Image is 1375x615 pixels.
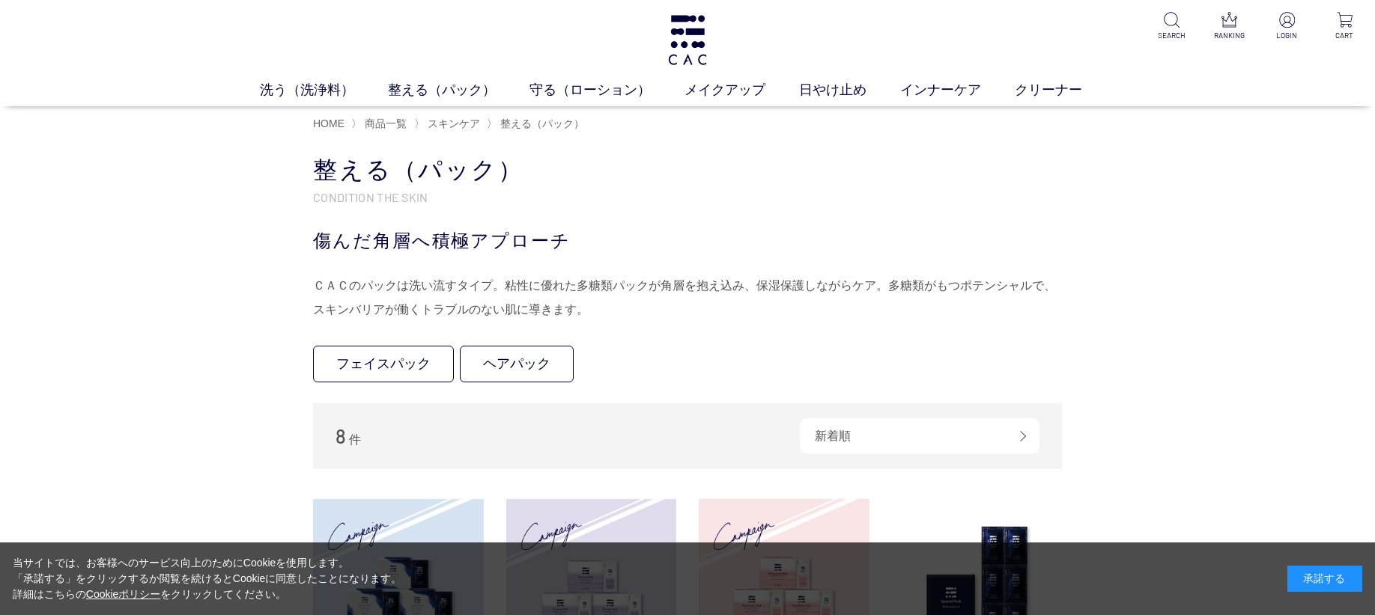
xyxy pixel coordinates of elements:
[1326,12,1363,41] a: CART
[351,117,410,131] li: 〉
[1287,566,1362,592] div: 承諾する
[365,117,407,129] span: 商品一覧
[497,117,584,129] a: 整える（パック）
[460,346,574,382] a: ヘアパック
[1015,80,1116,100] a: クリーナー
[500,117,584,129] span: 整える（パック）
[487,117,588,131] li: 〉
[1269,30,1305,41] p: LOGIN
[313,274,1062,322] div: ＣＡＣのパックは洗い流すタイプ。粘性に優れた多糖類パックが角層を抱え込み、保湿保護しながらケア。多糖類がもつポテンシャルで、スキンバリアが働くトラブルのない肌に導きます。
[529,80,685,100] a: 守る（ローション）
[313,346,454,382] a: フェイスパック
[1211,12,1248,41] a: RANKING
[685,80,799,100] a: メイクアップ
[1326,30,1363,41] p: CART
[313,117,344,129] a: HOME
[414,117,484,131] li: 〉
[313,154,1062,186] h1: 整える（パック）
[313,227,1062,254] div: 傷んだ角層へ積極アプローチ
[336,424,346,447] span: 8
[428,117,480,129] span: スキンケア
[313,189,1062,205] p: CONDITION THE SKIN
[1153,12,1190,41] a: SEARCH
[349,433,361,446] span: 件
[666,15,710,65] img: logo
[260,80,388,100] a: 洗う（洗浄料）
[900,80,1015,100] a: インナーケア
[1153,30,1190,41] p: SEARCH
[799,80,900,100] a: 日やけ止め
[362,117,407,129] a: 商品一覧
[1269,12,1305,41] a: LOGIN
[800,418,1039,454] div: 新着順
[388,80,529,100] a: 整える（パック）
[13,555,402,602] div: 当サイトでは、お客様へのサービス向上のためにCookieを使用します。 「承諾する」をクリックするか閲覧を続けるとCookieに同意したことになります。 詳細はこちらの をクリックしてください。
[1211,30,1248,41] p: RANKING
[86,588,161,600] a: Cookieポリシー
[425,117,480,129] a: スキンケア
